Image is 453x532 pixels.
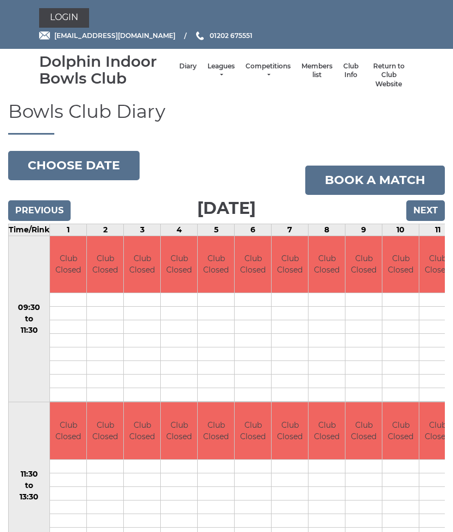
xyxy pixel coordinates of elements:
a: Email [EMAIL_ADDRESS][DOMAIN_NAME] [39,30,175,41]
td: 4 [161,224,198,236]
img: Phone us [196,31,204,40]
div: Dolphin Indoor Bowls Club [39,53,174,87]
span: 01202 675551 [210,31,253,40]
td: 5 [198,224,235,236]
button: Choose date [8,151,140,180]
td: Club Closed [87,236,123,293]
td: Club Closed [235,236,271,293]
a: Leagues [207,62,235,80]
a: Login [39,8,89,28]
td: Club Closed [345,236,382,293]
a: Members list [301,62,332,80]
td: Club Closed [272,236,308,293]
td: Club Closed [87,402,123,459]
img: Email [39,31,50,40]
td: Club Closed [309,236,345,293]
td: 10 [382,224,419,236]
a: Diary [179,62,197,71]
td: 7 [272,224,309,236]
input: Next [406,200,445,221]
a: Return to Club Website [369,62,408,89]
td: Club Closed [382,402,419,459]
td: Club Closed [161,402,197,459]
a: Competitions [246,62,291,80]
td: Club Closed [272,402,308,459]
a: Club Info [343,62,358,80]
td: 6 [235,224,272,236]
a: Phone us 01202 675551 [194,30,253,41]
td: Club Closed [198,402,234,459]
td: 2 [87,224,124,236]
td: Club Closed [124,236,160,293]
td: 1 [50,224,87,236]
td: Club Closed [198,236,234,293]
td: Club Closed [50,236,86,293]
td: Club Closed [345,402,382,459]
input: Previous [8,200,71,221]
td: 09:30 to 11:30 [9,236,50,402]
td: 9 [345,224,382,236]
td: 3 [124,224,161,236]
td: Club Closed [161,236,197,293]
td: 8 [309,224,345,236]
td: Club Closed [382,236,419,293]
td: Club Closed [50,402,86,459]
td: Club Closed [235,402,271,459]
h1: Bowls Club Diary [8,102,445,134]
td: Club Closed [124,402,160,459]
span: [EMAIL_ADDRESS][DOMAIN_NAME] [54,31,175,40]
td: Club Closed [309,402,345,459]
a: Book a match [305,166,445,195]
td: Time/Rink [9,224,50,236]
